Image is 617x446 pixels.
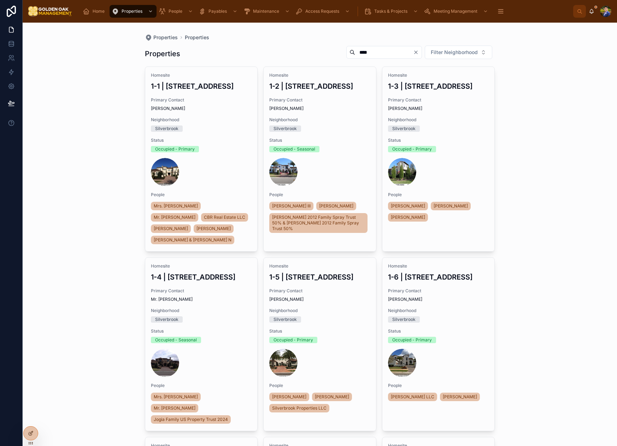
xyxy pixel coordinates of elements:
img: App logo [28,6,72,17]
a: Homesite1-5 | [STREET_ADDRESS]Primary Contact[PERSON_NAME]NeighborhoodSilverbrookStatusOccupied -... [263,257,376,431]
span: People [269,383,370,388]
div: Silverbrook [155,316,178,323]
h1: Properties [145,49,180,59]
div: Occupied - Seasonal [155,337,197,343]
a: [PERSON_NAME] [388,213,428,222]
div: Silverbrook [274,125,297,132]
span: Primary Contact [269,288,370,294]
a: Payables [196,5,241,18]
span: Neighborhood [269,117,370,123]
h3: 1-4 | [STREET_ADDRESS] [151,272,252,282]
span: Mrs. [PERSON_NAME] [154,394,198,400]
div: Occupied - Primary [392,146,432,152]
a: Properties [110,5,157,18]
span: Homesite [269,72,370,78]
span: [PERSON_NAME] III [272,203,311,209]
h3: 1-2 | [STREET_ADDRESS] [269,81,370,92]
span: Mr. [PERSON_NAME] [154,215,195,220]
a: [PERSON_NAME] 2012 Family Spray Trust 50% & [PERSON_NAME] 2012 Family Spray Trust 50% [269,213,368,233]
a: [PERSON_NAME] [388,202,428,210]
span: [PERSON_NAME] [319,203,353,209]
span: Properties [122,8,142,14]
span: People [388,383,489,388]
span: Status [269,137,370,143]
span: Homesite [151,263,252,269]
span: Properties [153,34,178,41]
span: Status [151,137,252,143]
span: [PERSON_NAME] [269,297,370,302]
a: Homesite1-2 | [STREET_ADDRESS]Primary Contact[PERSON_NAME]NeighborhoodSilverbrookStatusOccupied -... [263,66,376,252]
span: Status [151,328,252,334]
span: Meeting Management [434,8,477,14]
span: Maintenance [253,8,279,14]
div: Silverbrook [392,316,416,323]
span: [PERSON_NAME] [391,215,425,220]
div: Occupied - Primary [392,337,432,343]
span: Primary Contact [151,97,252,103]
div: Silverbrook [392,125,416,132]
h3: 1-6 | [STREET_ADDRESS] [388,272,489,282]
button: Select Button [425,46,492,59]
a: [PERSON_NAME] [312,393,352,401]
span: Homesite [269,263,370,269]
span: Primary Contact [269,97,370,103]
span: [PERSON_NAME] 2012 Family Spray Trust 50% & [PERSON_NAME] 2012 Family Spray Trust 50% [272,215,365,231]
span: Mrs. [PERSON_NAME] [154,203,198,209]
span: [PERSON_NAME] [315,394,349,400]
span: Neighborhood [151,308,252,313]
span: [PERSON_NAME] [154,226,188,231]
span: Home [93,8,105,14]
a: Homesite1-1 | [STREET_ADDRESS]Primary Contact[PERSON_NAME]NeighborhoodSilverbrookStatusOccupied -... [145,66,258,252]
a: Homesite1-6 | [STREET_ADDRESS]Primary Contact[PERSON_NAME]NeighborhoodSilverbrookStatusOccupied -... [382,257,495,431]
span: [PERSON_NAME] [196,226,231,231]
span: [PERSON_NAME] LLC [391,394,434,400]
span: [PERSON_NAME] [272,394,306,400]
a: Home [81,5,110,18]
a: Homesite1-3 | [STREET_ADDRESS]Primary Contact[PERSON_NAME]NeighborhoodSilverbrookStatusOccupied -... [382,66,495,252]
a: CBR Real Estate LLC [201,213,248,222]
span: Status [388,137,489,143]
span: Primary Contact [388,288,489,294]
a: Meeting Management [422,5,492,18]
a: [PERSON_NAME] [151,224,191,233]
span: [PERSON_NAME] [151,106,252,111]
a: People [157,5,196,18]
span: [PERSON_NAME] [388,297,489,302]
a: [PERSON_NAME] III [269,202,313,210]
span: People [169,8,182,14]
span: Mr. [PERSON_NAME] [151,297,252,302]
span: Primary Contact [388,97,489,103]
span: CBR Real Estate LLC [204,215,245,220]
a: [PERSON_NAME] [440,393,480,401]
h3: 1-1 | [STREET_ADDRESS] [151,81,252,92]
div: Silverbrook [155,125,178,132]
div: Silverbrook [274,316,297,323]
a: Homesite1-4 | [STREET_ADDRESS]Primary ContactMr. [PERSON_NAME]NeighborhoodSilverbrookStatusOccupi... [145,257,258,431]
button: Clear [413,49,422,55]
span: People [151,383,252,388]
a: [PERSON_NAME] & [PERSON_NAME] N [151,236,234,244]
a: [PERSON_NAME] [316,202,356,210]
a: Access Requests [293,5,353,18]
div: Occupied - Primary [155,146,195,152]
span: Filter Neighborhood [431,49,478,56]
span: Tasks & Projects [374,8,407,14]
a: [PERSON_NAME] [269,393,309,401]
span: Jogia Family US Property Trust 2024 [154,417,228,422]
div: Occupied - Seasonal [274,146,315,152]
span: People [388,192,489,198]
a: Properties [185,34,209,41]
span: Payables [208,8,227,14]
a: Jogia Family US Property Trust 2024 [151,415,231,424]
span: Homesite [151,72,252,78]
span: Homesite [388,72,489,78]
h3: 1-5 | [STREET_ADDRESS] [269,272,370,282]
a: [PERSON_NAME] LLC [388,393,437,401]
span: Status [388,328,489,334]
a: Mr. [PERSON_NAME] [151,213,198,222]
span: [PERSON_NAME] [388,106,489,111]
a: Mr. [PERSON_NAME] [151,404,198,412]
span: [PERSON_NAME] [269,106,370,111]
a: Silverbrook Properties LLC [269,404,329,412]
